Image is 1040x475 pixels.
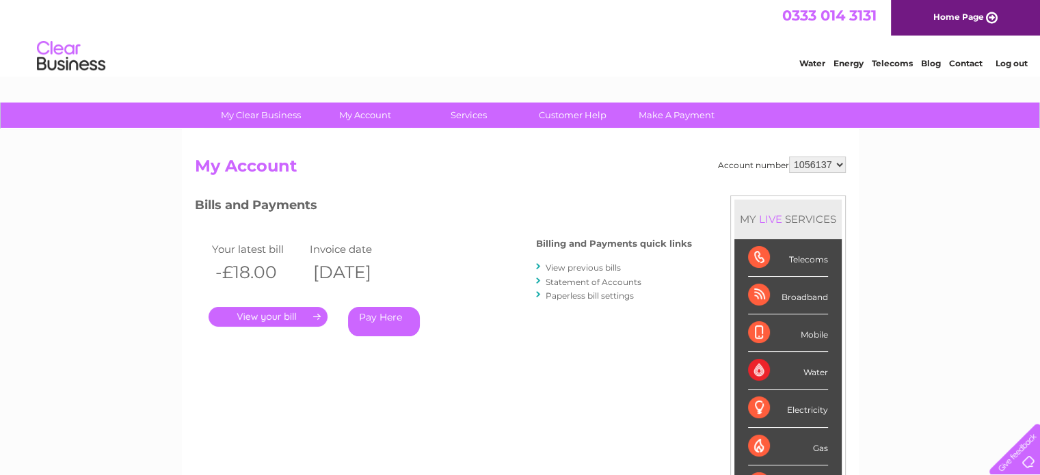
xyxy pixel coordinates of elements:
a: Pay Here [348,307,420,336]
a: My Clear Business [204,103,317,128]
a: Water [799,58,825,68]
a: Customer Help [516,103,629,128]
a: . [209,307,328,327]
div: Telecoms [748,239,828,277]
a: View previous bills [546,262,621,273]
h3: Bills and Payments [195,195,692,219]
img: logo.png [36,36,106,77]
div: Account number [718,157,846,173]
a: Services [412,103,525,128]
div: Clear Business is a trading name of Verastar Limited (registered in [GEOGRAPHIC_DATA] No. 3667643... [198,8,844,66]
a: Statement of Accounts [546,277,641,287]
a: Make A Payment [620,103,733,128]
div: Gas [748,428,828,465]
div: Water [748,352,828,390]
a: Log out [995,58,1027,68]
a: My Account [308,103,421,128]
a: Energy [834,58,864,68]
th: -£18.00 [209,258,307,286]
h4: Billing and Payments quick links [536,239,692,249]
td: Invoice date [306,240,405,258]
a: Contact [949,58,983,68]
a: 0333 014 3131 [782,7,877,24]
a: Blog [921,58,941,68]
td: Your latest bill [209,240,307,258]
a: Telecoms [872,58,913,68]
th: [DATE] [306,258,405,286]
h2: My Account [195,157,846,182]
div: LIVE [756,213,785,226]
div: Mobile [748,314,828,352]
div: MY SERVICES [734,200,842,239]
div: Broadband [748,277,828,314]
div: Electricity [748,390,828,427]
a: Paperless bill settings [546,290,634,301]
